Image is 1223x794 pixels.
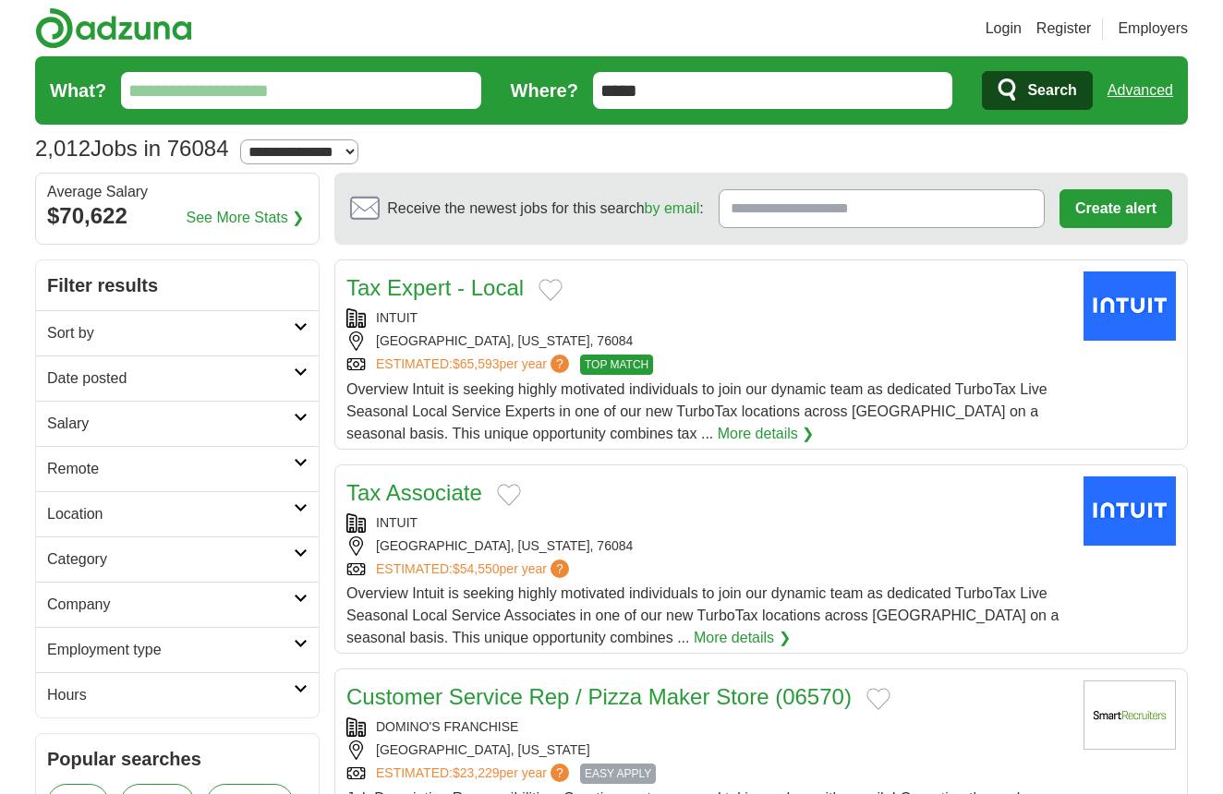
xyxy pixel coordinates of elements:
[1108,72,1173,109] a: Advanced
[36,401,319,446] a: Salary
[36,627,319,672] a: Employment type
[346,585,1059,645] span: Overview Intuit is seeking highly motivated individuals to join our dynamic team as dedicated Tur...
[187,207,305,229] a: See More Stats ❯
[376,764,573,784] a: ESTIMATED:$23,229per year?
[346,717,1069,737] div: DOMINO'S FRANCHISE
[36,446,319,491] a: Remote
[47,322,294,344] h2: Sort by
[346,480,482,505] a: Tax Associate
[551,355,569,373] span: ?
[1084,476,1176,546] img: Intuit logo
[453,561,500,576] span: $54,550
[1084,271,1176,341] img: Intuit logo
[47,639,294,661] h2: Employment type
[47,199,308,233] div: $70,622
[453,765,500,780] span: $23,229
[346,275,524,300] a: Tax Expert - Local
[36,260,319,310] h2: Filter results
[35,132,91,165] span: 2,012
[35,136,229,161] h1: Jobs in 76084
[36,310,319,355] a: Sort by
[47,503,294,525] h2: Location
[1027,72,1076,109] span: Search
[453,356,500,371] span: $65,593
[346,684,852,709] a: Customer Service Rep / Pizza Maker Store (06570)
[376,515,418,530] a: INTUIT
[580,355,653,375] span: TOP MATCH
[47,745,308,773] h2: Popular searches
[346,331,1069,351] div: [GEOGRAPHIC_DATA], [US_STATE], 76084
[47,367,294,390] h2: Date posted
[36,491,319,536] a: Location
[376,559,573,579] a: ESTIMATED:$54,550per year?
[47,458,294,480] h2: Remote
[47,413,294,435] h2: Salary
[866,688,890,710] button: Add to favorite jobs
[346,740,1069,760] div: [GEOGRAPHIC_DATA], [US_STATE]
[376,310,418,325] a: INTUIT
[36,355,319,401] a: Date posted
[511,77,578,104] label: Where?
[580,764,656,784] span: EASY APPLY
[539,279,563,301] button: Add to favorite jobs
[47,684,294,706] h2: Hours
[1060,189,1172,228] button: Create alert
[376,355,573,375] a: ESTIMATED:$65,593per year?
[47,594,294,616] h2: Company
[36,582,319,627] a: Company
[47,185,308,199] div: Average Salary
[36,536,319,582] a: Category
[718,423,815,445] a: More details ❯
[346,536,1069,556] div: [GEOGRAPHIC_DATA], [US_STATE], 76084
[694,627,791,649] a: More details ❯
[551,559,569,578] span: ?
[1084,680,1176,750] img: Company logo
[551,764,569,782] span: ?
[982,71,1092,110] button: Search
[497,484,521,506] button: Add to favorite jobs
[1118,18,1188,40] a: Employers
[346,381,1047,441] span: Overview Intuit is seeking highly motivated individuals to join our dynamic team as dedicated Tur...
[47,548,294,571] h2: Category
[1036,18,1092,40] a: Register
[35,7,192,49] img: Adzuna logo
[36,672,319,717] a: Hours
[986,18,1022,40] a: Login
[387,198,703,220] span: Receive the newest jobs for this search :
[50,77,106,104] label: What?
[645,200,700,216] a: by email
